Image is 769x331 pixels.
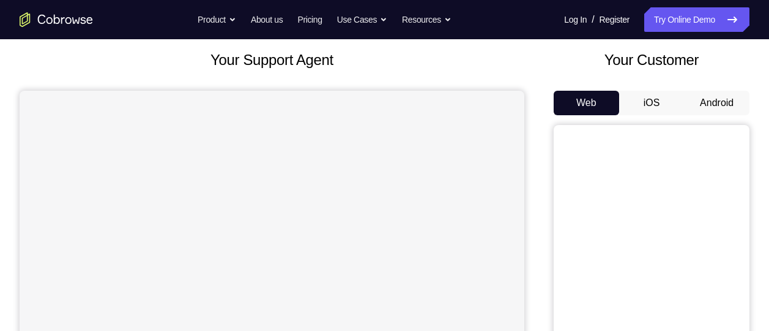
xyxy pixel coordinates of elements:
button: Web [554,91,619,115]
button: Android [684,91,749,115]
span: / [592,12,594,27]
button: Product [198,7,236,32]
button: Use Cases [337,7,387,32]
a: Log In [564,7,587,32]
h2: Your Customer [554,49,749,71]
button: Resources [402,7,451,32]
a: Register [600,7,630,32]
a: Go to the home page [20,12,93,27]
button: iOS [619,91,685,115]
a: Try Online Demo [644,7,749,32]
h2: Your Support Agent [20,49,524,71]
a: Pricing [297,7,322,32]
a: About us [251,7,283,32]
